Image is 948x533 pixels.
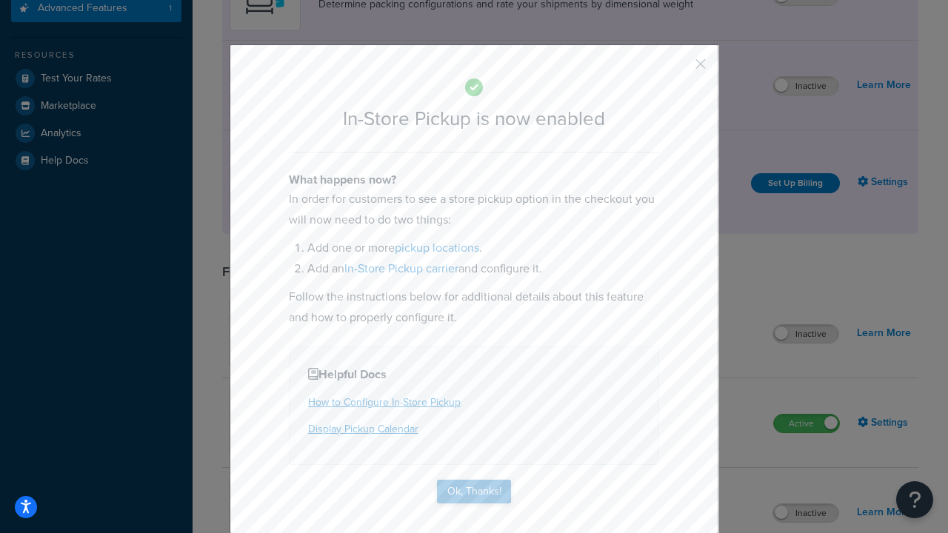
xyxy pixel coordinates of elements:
a: pickup locations [395,239,479,256]
p: In order for customers to see a store pickup option in the checkout you will now need to do two t... [289,189,659,230]
a: How to Configure In-Store Pickup [308,395,461,410]
li: Add one or more . [307,238,659,258]
p: Follow the instructions below for additional details about this feature and how to properly confi... [289,286,659,328]
h4: What happens now? [289,171,659,189]
h2: In-Store Pickup is now enabled [289,108,659,130]
a: Display Pickup Calendar [308,421,418,437]
button: Ok, Thanks! [437,480,511,503]
a: In-Store Pickup carrier [344,260,458,277]
li: Add an and configure it. [307,258,659,279]
h4: Helpful Docs [308,366,640,383]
